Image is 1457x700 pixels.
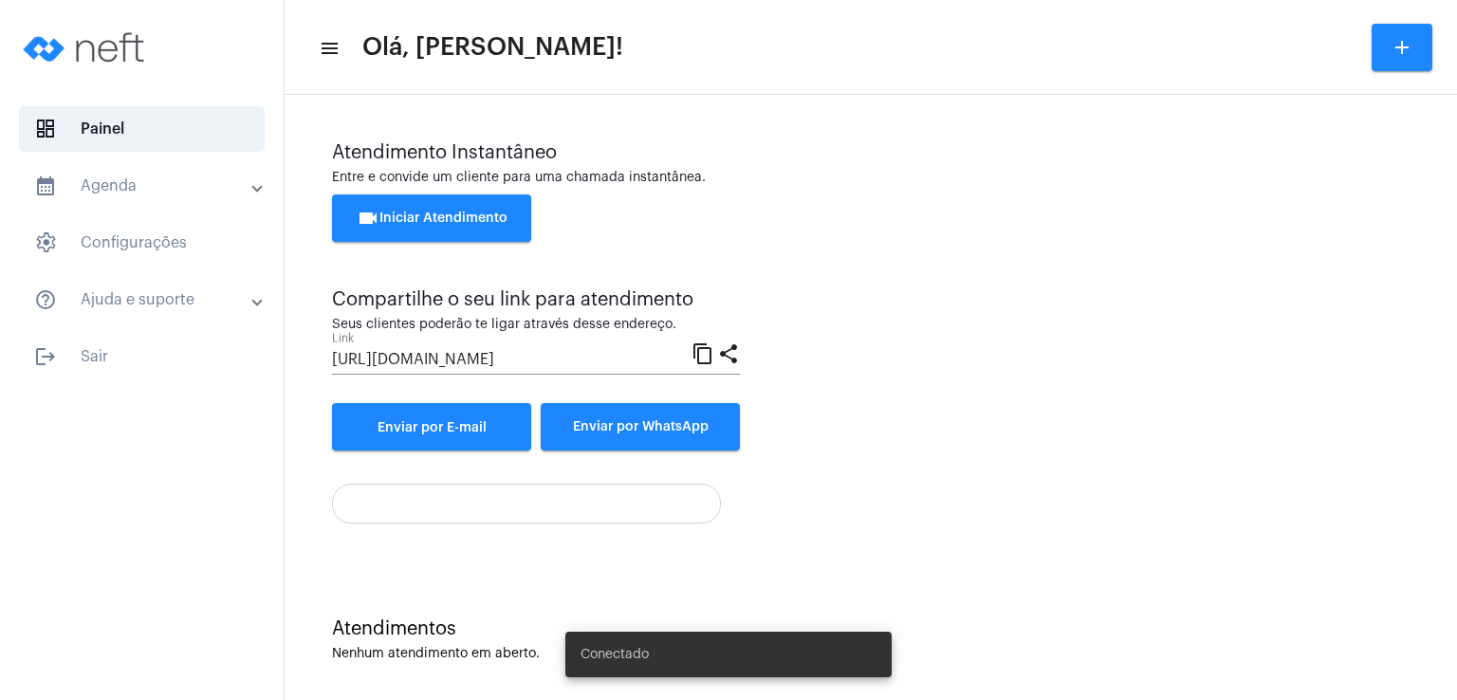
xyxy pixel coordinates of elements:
mat-icon: sidenav icon [319,37,338,60]
mat-icon: share [717,341,740,364]
a: Enviar por E-mail [332,403,531,451]
mat-icon: content_copy [692,341,714,364]
mat-icon: videocam [357,207,379,230]
span: sidenav icon [34,118,57,140]
mat-icon: sidenav icon [34,345,57,368]
span: Configurações [19,220,265,266]
button: Iniciar Atendimento [332,194,531,242]
span: Conectado [581,645,649,664]
mat-expansion-panel-header: sidenav iconAgenda [11,163,284,209]
div: Atendimentos [332,618,1410,639]
mat-icon: sidenav icon [34,288,57,311]
mat-icon: sidenav icon [34,175,57,197]
span: Olá, [PERSON_NAME]! [362,32,623,63]
div: Nenhum atendimento em aberto. [332,647,1410,661]
span: sidenav icon [34,231,57,254]
span: Painel [19,106,265,152]
div: Entre e convide um cliente para uma chamada instantânea. [332,171,1410,185]
div: Compartilhe o seu link para atendimento [332,289,740,310]
span: Enviar por WhatsApp [573,420,709,433]
button: Enviar por WhatsApp [541,403,740,451]
img: logo-neft-novo-2.png [15,9,157,85]
span: Iniciar Atendimento [357,212,507,225]
mat-panel-title: Agenda [34,175,253,197]
div: Atendimento Instantâneo [332,142,1410,163]
mat-panel-title: Ajuda e suporte [34,288,253,311]
span: Sair [19,334,265,379]
mat-icon: add [1391,36,1413,59]
div: Seus clientes poderão te ligar através desse endereço. [332,318,740,332]
mat-expansion-panel-header: sidenav iconAjuda e suporte [11,277,284,322]
span: Enviar por E-mail [378,421,487,434]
